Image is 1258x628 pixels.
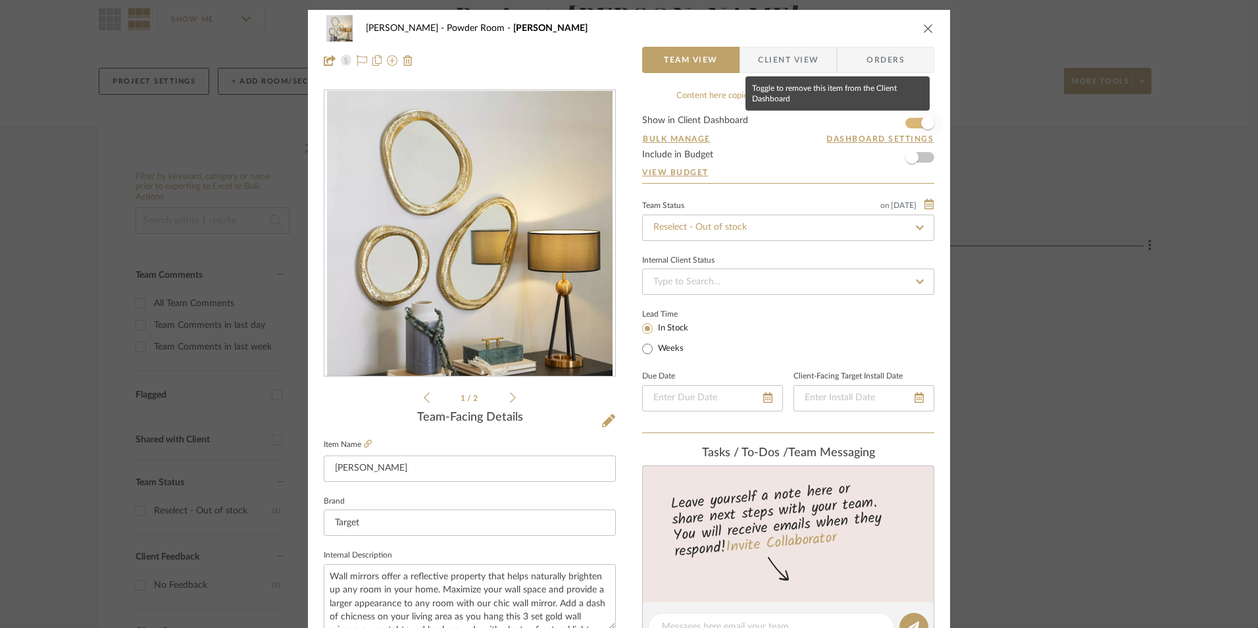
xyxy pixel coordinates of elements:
div: Leave yourself a note here or share next steps with your team. You will receive emails when they ... [641,475,936,563]
input: Enter Item Name [324,456,616,482]
div: Content here copies to Client View - confirm visibility there. [642,90,934,103]
label: In Stock [655,323,688,334]
span: Tasks / To-Dos / [702,447,788,459]
div: Team-Facing Details [324,411,616,425]
a: Invite Collaborator [725,527,838,560]
div: Team Status [642,203,684,209]
div: team Messaging [642,446,934,461]
img: Remove from project [403,55,413,66]
label: Lead Time [642,308,710,320]
input: Enter Due Date [642,385,783,411]
label: Internal Description [324,552,392,559]
img: 57436fa3-adbd-45ff-b63f-d7c49db01207_48x40.jpg [324,15,355,41]
label: Client-Facing Target Install Date [793,373,903,380]
label: Brand [324,498,345,505]
span: Powder Room [447,24,513,33]
span: [PERSON_NAME] [366,24,447,33]
input: Type to Search… [642,269,934,295]
input: Type to Search… [642,215,934,241]
span: [DATE] [890,201,918,210]
span: 2 [473,394,480,402]
label: Weeks [655,343,684,355]
input: Enter Install Date [793,385,934,411]
button: close [922,22,934,34]
a: View Budget [642,167,934,178]
span: on [880,201,890,209]
mat-radio-group: Select item type [642,320,710,357]
div: Internal Client Status [642,257,715,264]
span: [PERSON_NAME] [513,24,588,33]
label: Due Date [642,373,675,380]
div: 0 [324,91,615,377]
input: Enter Brand [324,510,616,536]
label: Item Name [324,439,372,450]
span: Client View [758,47,818,73]
span: Team View [664,47,718,73]
span: 1 [461,394,467,402]
span: / [467,394,473,402]
button: Dashboard Settings [826,133,934,145]
img: 57436fa3-adbd-45ff-b63f-d7c49db01207_436x436.jpg [327,91,613,377]
button: Bulk Manage [642,133,711,145]
span: Orders [852,47,919,73]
